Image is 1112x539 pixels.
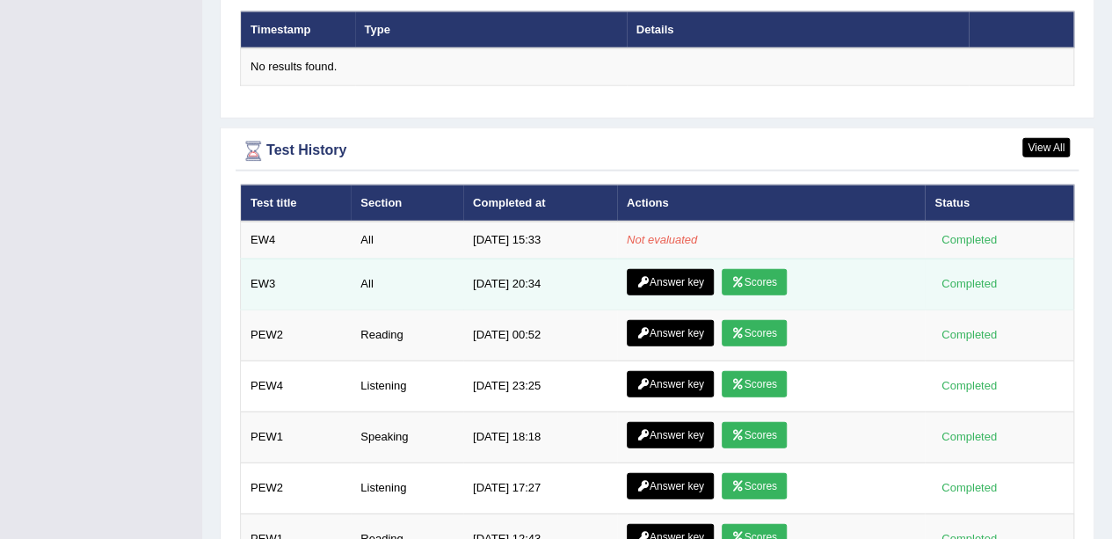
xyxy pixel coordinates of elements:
[617,185,925,222] th: Actions
[627,422,714,448] a: Answer key
[351,222,463,259] td: All
[241,463,352,514] td: PEW2
[463,412,617,463] td: [DATE] 18:18
[463,185,617,222] th: Completed at
[627,320,714,346] a: Answer key
[934,326,1003,345] div: Completed
[722,371,787,397] a: Scores
[463,463,617,514] td: [DATE] 17:27
[627,269,714,295] a: Answer key
[351,259,463,310] td: All
[722,473,787,499] a: Scores
[627,233,697,246] em: Not evaluated
[463,222,617,259] td: [DATE] 15:33
[463,310,617,361] td: [DATE] 00:52
[934,479,1003,498] div: Completed
[241,222,352,259] td: EW4
[241,185,352,222] th: Test title
[355,11,627,48] th: Type
[241,412,352,463] td: PEW1
[241,11,355,48] th: Timestamp
[240,138,1074,164] div: Test History
[925,185,1073,222] th: Status
[463,259,617,310] td: [DATE] 20:34
[934,231,1003,250] div: Completed
[627,473,714,499] a: Answer key
[722,422,787,448] a: Scores
[241,361,352,412] td: PEW4
[241,310,352,361] td: PEW2
[1022,138,1070,157] a: View All
[934,377,1003,396] div: Completed
[351,463,463,514] td: Listening
[934,275,1003,294] div: Completed
[351,412,463,463] td: Speaking
[463,361,617,412] td: [DATE] 23:25
[351,185,463,222] th: Section
[351,361,463,412] td: Listening
[722,269,787,295] a: Scores
[351,310,463,361] td: Reading
[934,428,1003,447] div: Completed
[627,371,714,397] a: Answer key
[251,59,1064,76] div: No results found.
[627,11,969,48] th: Details
[241,259,352,310] td: EW3
[722,320,787,346] a: Scores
